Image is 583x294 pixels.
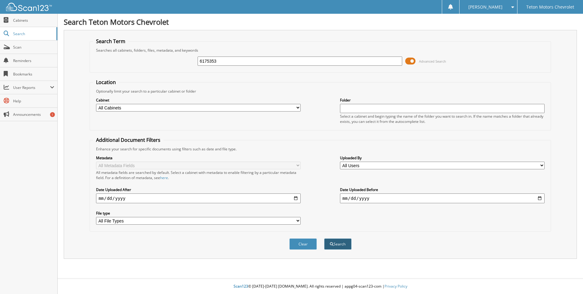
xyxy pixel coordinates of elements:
[13,45,54,50] span: Scan
[160,175,168,180] a: here
[96,97,301,103] label: Cabinet
[13,31,53,36] span: Search
[6,3,52,11] img: scan123-logo-white.svg
[58,279,583,294] div: © [DATE]-[DATE] [DOMAIN_NAME]. All rights reserved | appg04-scan123-com |
[526,5,574,9] span: Teton Motors Chevrolet
[64,17,577,27] h1: Search Teton Motors Chevrolet
[234,284,248,289] span: Scan123
[96,193,301,203] input: start
[93,137,163,143] legend: Additional Document Filters
[340,193,545,203] input: end
[324,238,352,250] button: Search
[93,38,128,45] legend: Search Term
[96,170,301,180] div: All metadata fields are searched by default. Select a cabinet with metadata to enable filtering b...
[340,155,545,160] label: Uploaded By
[96,211,301,216] label: File type
[289,238,317,250] button: Clear
[50,112,55,117] div: 1
[340,97,545,103] label: Folder
[13,85,50,90] span: User Reports
[93,48,548,53] div: Searches all cabinets, folders, files, metadata, and keywords
[340,187,545,192] label: Date Uploaded Before
[96,187,301,192] label: Date Uploaded After
[13,72,54,77] span: Bookmarks
[93,79,119,86] legend: Location
[13,18,54,23] span: Cabinets
[468,5,503,9] span: [PERSON_NAME]
[93,89,548,94] div: Optionally limit your search to a particular cabinet or folder
[13,112,54,117] span: Announcements
[340,114,545,124] div: Select a cabinet and begin typing the name of the folder you want to search in. If the name match...
[93,146,548,152] div: Enhance your search for specific documents using filters such as date and file type.
[384,284,407,289] a: Privacy Policy
[96,155,301,160] label: Metadata
[13,58,54,63] span: Reminders
[419,59,446,64] span: Advanced Search
[13,98,54,104] span: Help
[553,265,583,294] iframe: Chat Widget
